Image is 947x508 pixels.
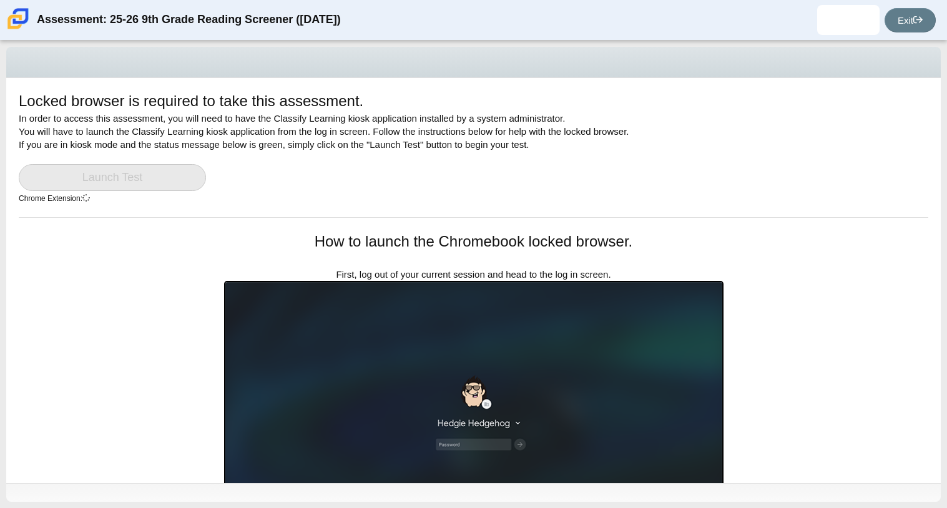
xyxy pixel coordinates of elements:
a: Carmen School of Science & Technology [5,23,31,34]
div: In order to access this assessment, you will need to have the Classify Learning kiosk application... [19,90,928,217]
h1: Locked browser is required to take this assessment. [19,90,363,112]
small: Chrome Extension: [19,194,90,203]
img: Carmen School of Science & Technology [5,6,31,32]
h1: How to launch the Chromebook locked browser. [224,231,724,252]
div: Assessment: 25-26 9th Grade Reading Screener ([DATE]) [37,5,341,35]
a: Exit [885,8,936,32]
a: Launch Test [19,164,206,191]
img: ava.franco-rodrigu.mYKcd3 [838,10,858,30]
